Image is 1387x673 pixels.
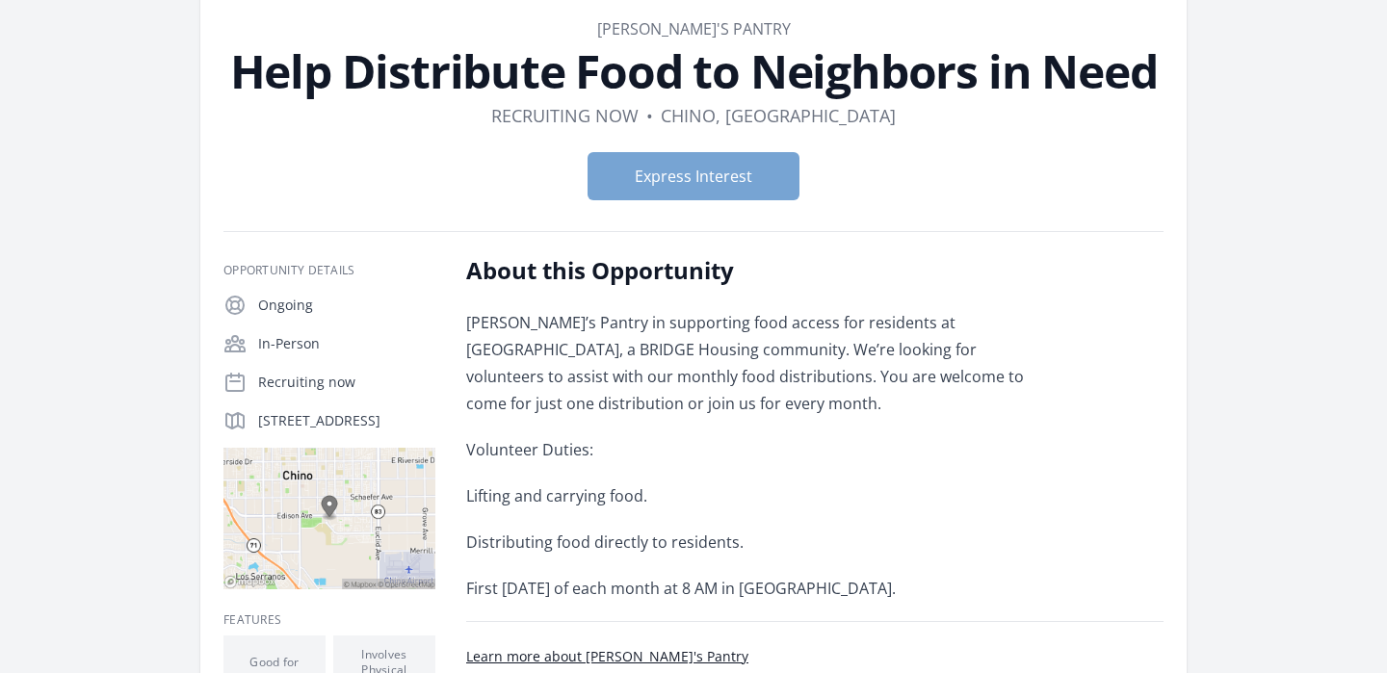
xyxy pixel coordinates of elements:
button: Express Interest [588,152,799,200]
h1: Help Distribute Food to Neighbors in Need [223,48,1164,94]
dd: Recruiting now [491,102,639,129]
a: Learn more about [PERSON_NAME]'s Pantry [466,647,748,665]
p: Recruiting now [258,373,435,392]
p: Ongoing [258,296,435,315]
p: Distributing food directly to residents. [466,529,1030,556]
dd: Chino, [GEOGRAPHIC_DATA] [661,102,896,129]
p: [STREET_ADDRESS] [258,411,435,430]
p: In-Person [258,334,435,353]
img: Map [223,448,435,589]
p: [PERSON_NAME]’s Pantry in supporting food access for residents at [GEOGRAPHIC_DATA], a BRIDGE Hou... [466,309,1030,417]
a: [PERSON_NAME]'s Pantry [597,18,791,39]
h3: Opportunity Details [223,263,435,278]
p: Lifting and carrying food. [466,482,1030,509]
h3: Features [223,612,435,628]
div: • [646,102,653,129]
p: Volunteer Duties: [466,436,1030,463]
h2: About this Opportunity [466,255,1030,286]
p: First [DATE] of each month at 8 AM in [GEOGRAPHIC_DATA]. [466,575,1030,602]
